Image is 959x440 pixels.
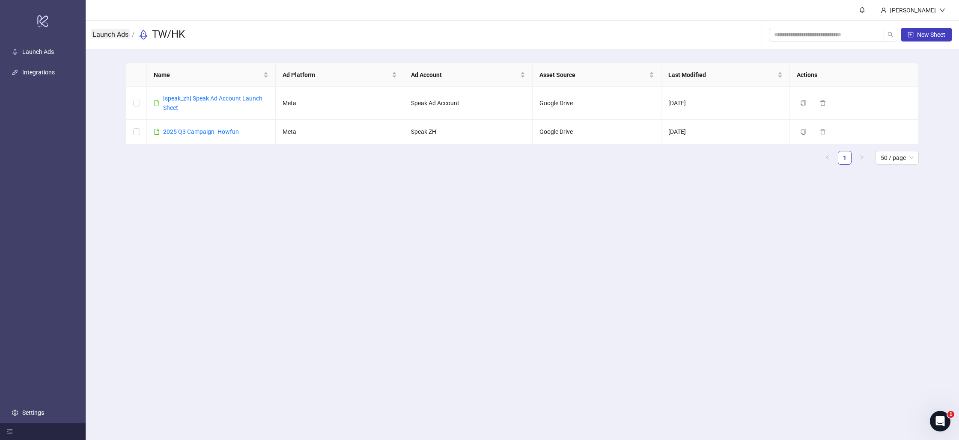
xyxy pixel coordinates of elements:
span: copy [800,100,806,106]
span: Asset Source [539,70,647,80]
td: Meta [276,87,404,120]
td: Google Drive [533,87,661,120]
td: Meta [276,120,404,144]
li: Previous Page [821,151,834,165]
span: delete [820,100,826,106]
td: [DATE] [661,87,790,120]
span: Name [154,70,261,80]
span: down [939,7,945,13]
th: Actions [790,63,918,87]
span: file [154,100,160,106]
span: 1 [947,411,954,418]
a: 2025 Q3 Campaign- Howfun [163,128,239,135]
div: [PERSON_NAME] [887,6,939,15]
a: Integrations [22,69,55,76]
th: Asset Source [533,63,661,87]
span: left [825,155,830,160]
a: [speak_zh] Speak Ad Account Launch Sheet [163,95,262,111]
button: right [855,151,869,165]
li: / [132,28,135,41]
th: Ad Platform [276,63,404,87]
td: Speak ZH [404,120,533,144]
a: 1 [838,151,851,164]
span: Ad Account [411,70,518,80]
td: Google Drive [533,120,661,144]
th: Last Modified [661,63,790,87]
td: [DATE] [661,120,790,144]
span: copy [800,129,806,135]
td: Speak Ad Account [404,87,533,120]
th: Ad Account [404,63,533,87]
span: plus-square [908,32,914,38]
span: New Sheet [917,31,945,38]
button: left [821,151,834,165]
li: 1 [838,151,852,165]
a: Settings [22,409,44,416]
span: file [154,129,160,135]
span: Ad Platform [283,70,390,80]
iframe: Intercom live chat [930,411,950,431]
span: Last Modified [668,70,776,80]
span: rocket [138,30,149,40]
span: menu-fold [7,428,13,434]
h3: TW/HK [152,28,185,41]
span: user [881,7,887,13]
a: Launch Ads [22,48,54,55]
a: Launch Ads [91,29,130,38]
button: New Sheet [901,28,952,41]
span: 50 / page [881,151,914,164]
div: Page Size [876,151,919,165]
li: Next Page [855,151,869,165]
span: right [859,155,864,160]
span: bell [859,7,865,13]
span: search [888,32,893,38]
span: delete [820,129,826,135]
th: Name [147,63,275,87]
